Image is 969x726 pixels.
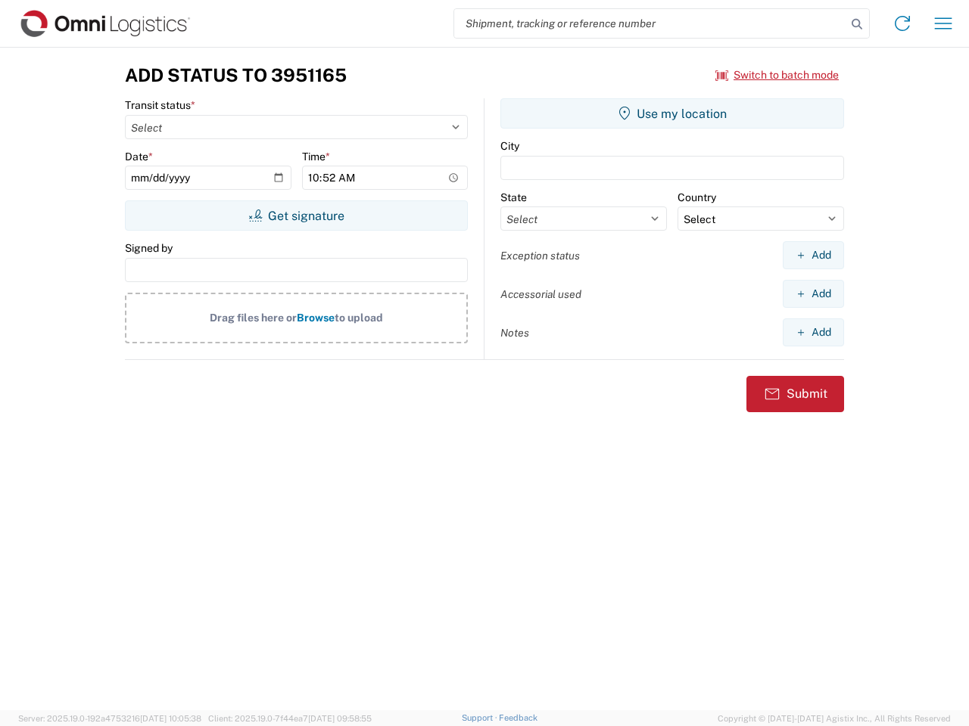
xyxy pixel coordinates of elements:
[297,312,335,324] span: Browse
[210,312,297,324] span: Drag files here or
[500,249,580,262] label: Exception status
[125,98,195,112] label: Transit status
[454,9,846,38] input: Shipment, tracking or reference number
[746,376,844,412] button: Submit
[208,714,372,723] span: Client: 2025.19.0-7f44ea7
[125,241,173,255] label: Signed by
[302,150,330,163] label: Time
[678,191,716,204] label: Country
[500,98,844,129] button: Use my location
[783,318,844,346] button: Add
[500,287,581,301] label: Accessorial used
[125,200,468,231] button: Get signature
[462,713,500,722] a: Support
[718,712,951,725] span: Copyright © [DATE]-[DATE] Agistix Inc., All Rights Reserved
[783,241,844,269] button: Add
[783,280,844,308] button: Add
[715,63,839,88] button: Switch to batch mode
[335,312,383,324] span: to upload
[500,326,529,340] label: Notes
[125,64,347,86] h3: Add Status to 3951165
[500,191,527,204] label: State
[499,713,537,722] a: Feedback
[18,714,201,723] span: Server: 2025.19.0-192a4753216
[500,139,519,153] label: City
[308,714,372,723] span: [DATE] 09:58:55
[140,714,201,723] span: [DATE] 10:05:38
[125,150,153,163] label: Date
